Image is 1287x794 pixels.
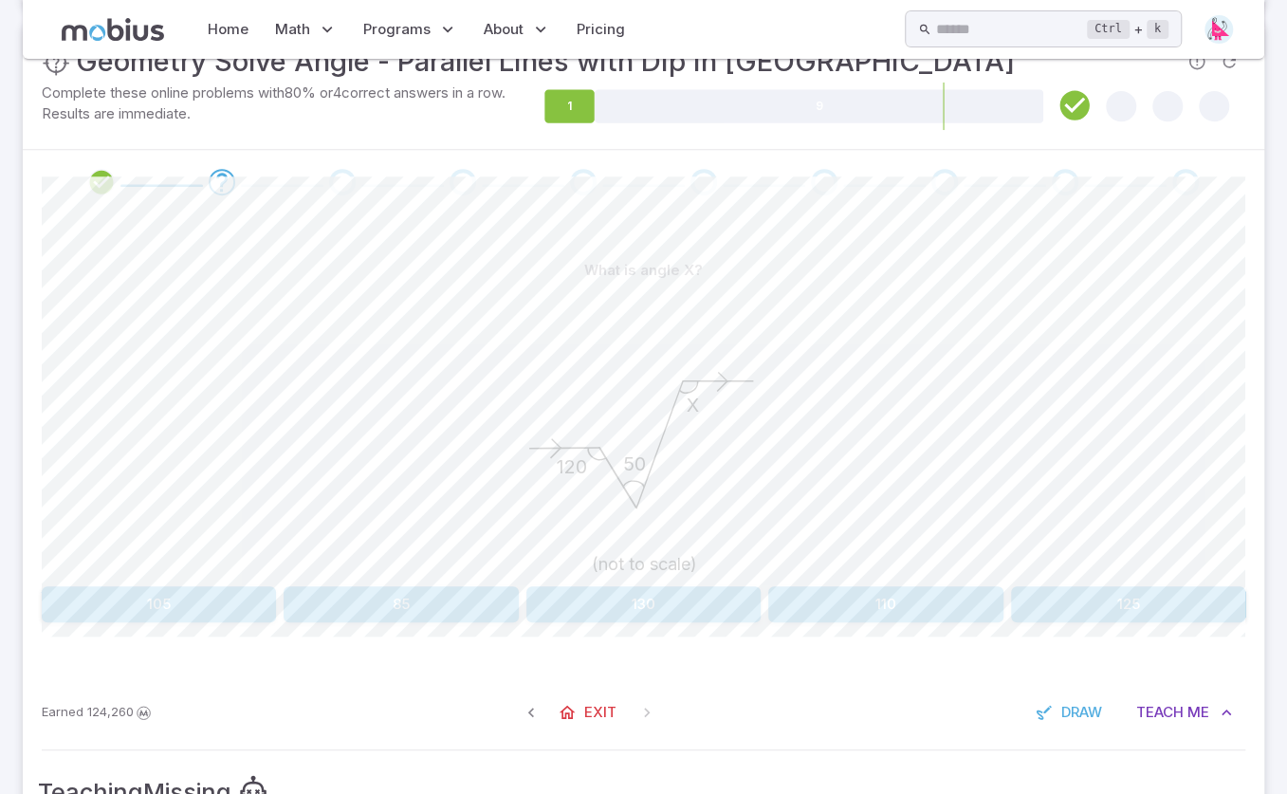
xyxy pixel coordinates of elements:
[1187,702,1209,723] span: Me
[1087,18,1168,41] div: +
[1172,169,1199,195] div: Go to the next question
[1213,46,1245,78] span: Refresh Question
[363,19,431,40] span: Programs
[570,169,597,195] div: Go to the next question
[630,695,664,729] span: On Latest Question
[284,586,518,622] button: 85
[1025,694,1115,730] button: Draw
[329,169,356,195] div: Go to the next question
[76,41,1015,83] h3: Geometry Solve Angle - Parallel Lines with Dip in [GEOGRAPHIC_DATA]
[768,586,1002,622] button: 110
[1011,586,1245,622] button: 125
[931,169,958,195] div: Go to the next question
[1181,46,1213,78] span: Report an issue with the question
[514,695,548,729] span: Previous Question
[623,452,646,475] text: 50
[811,169,837,195] div: Go to the next question
[584,260,703,281] p: What is angle X?
[584,702,616,723] span: Exit
[87,703,134,722] span: 124,260
[209,169,235,195] div: Go to the next question
[591,554,696,574] text: (not to scale)
[42,586,276,622] button: 105
[1147,20,1168,39] kbd: k
[450,169,476,195] div: Go to the next question
[548,694,630,730] a: Exit
[1087,20,1130,39] kbd: Ctrl
[88,169,115,195] div: Review your answer
[42,703,154,722] p: Earn Mobius dollars to buy game boosters
[1204,15,1233,44] img: right-triangle.svg
[571,8,631,51] a: Pricing
[1052,169,1078,195] div: Go to the next question
[484,19,524,40] span: About
[690,169,717,195] div: Go to the next question
[42,83,541,124] p: Complete these online problems with 80 % or 4 correct answers in a row. Results are immediate.
[1136,702,1184,723] span: Teach
[202,8,254,51] a: Home
[1123,694,1245,730] button: TeachMe
[526,586,761,622] button: 130
[275,19,310,40] span: Math
[42,703,83,722] span: Earned
[1061,702,1102,723] span: Draw
[687,394,699,416] text: X
[557,455,587,478] text: 120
